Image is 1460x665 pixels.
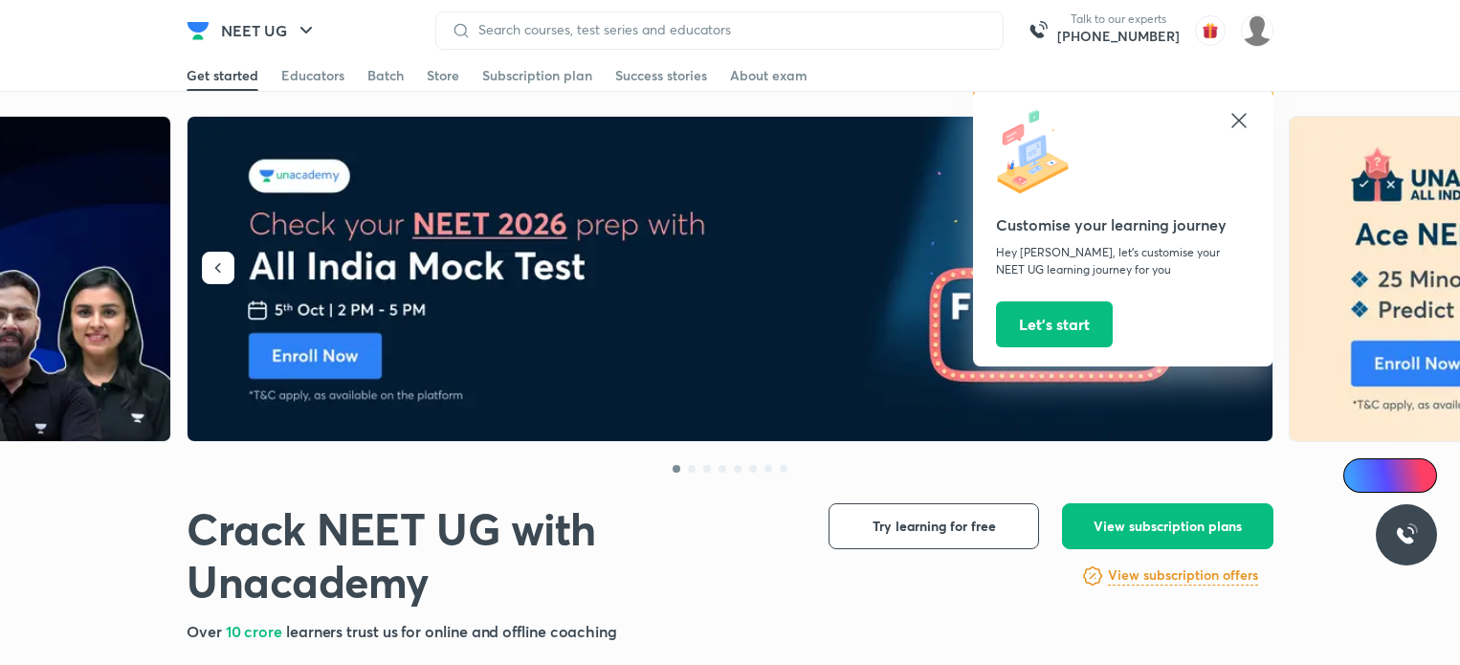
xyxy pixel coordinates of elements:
div: Educators [281,66,344,85]
img: icon [996,109,1082,195]
img: avatar [1195,15,1226,46]
a: Get started [187,60,258,91]
a: View subscription offers [1108,565,1258,587]
a: Subscription plan [482,60,592,91]
h6: View subscription offers [1108,565,1258,586]
p: Talk to our experts [1057,11,1180,27]
button: Let’s start [996,301,1113,347]
div: Store [427,66,459,85]
img: call-us [1019,11,1057,50]
a: Ai Doubts [1343,458,1437,493]
h1: Crack NEET UG with Unacademy [187,503,798,609]
a: Store [427,60,459,91]
input: Search courses, test series and educators [471,22,987,37]
div: Batch [367,66,404,85]
a: Educators [281,60,344,91]
span: Try learning for free [873,517,996,536]
span: View subscription plans [1094,517,1242,536]
a: Success stories [615,60,707,91]
button: View subscription plans [1062,503,1273,549]
button: NEET UG [210,11,329,50]
img: Dhirendra singh [1241,14,1273,47]
a: About exam [730,60,807,91]
img: Icon [1355,468,1370,483]
span: 10 crore [226,621,286,641]
div: About exam [730,66,807,85]
img: Company Logo [187,19,210,42]
a: Batch [367,60,404,91]
button: Try learning for free [829,503,1039,549]
h5: Customise your learning journey [996,213,1250,236]
span: Ai Doubts [1375,468,1426,483]
div: Get started [187,66,258,85]
span: Over [187,621,226,641]
div: Subscription plan [482,66,592,85]
div: Success stories [615,66,707,85]
img: ttu [1395,523,1418,546]
a: [PHONE_NUMBER] [1057,27,1180,46]
span: learners trust us for online and offline coaching [286,621,617,641]
p: Hey [PERSON_NAME], let’s customise your NEET UG learning journey for you [996,244,1250,278]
